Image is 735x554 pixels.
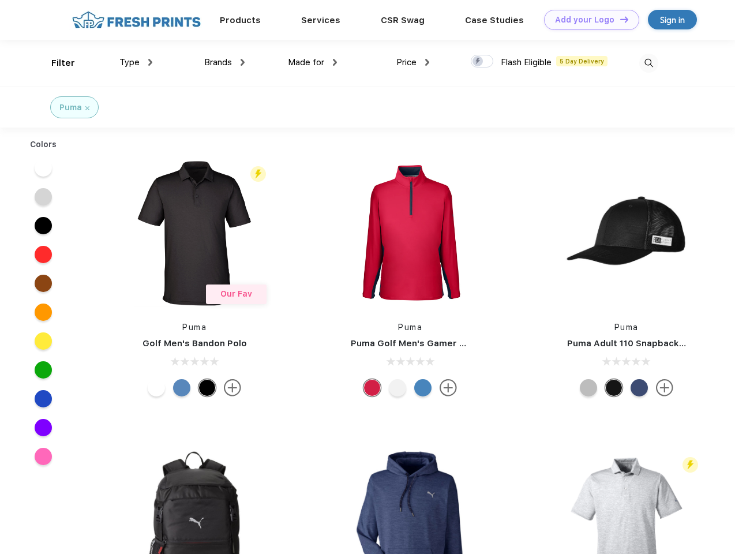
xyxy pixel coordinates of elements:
img: desktop_search.svg [639,54,658,73]
img: more.svg [440,379,457,396]
img: func=resize&h=266 [118,156,271,310]
span: 5 Day Delivery [556,56,607,66]
div: Lake Blue [173,379,190,396]
img: func=resize&h=266 [333,156,487,310]
a: Services [301,15,340,25]
div: Bright White [148,379,165,396]
div: Quarry with Brt Whit [580,379,597,396]
a: Golf Men's Bandon Polo [142,338,247,349]
div: Colors [21,138,66,151]
a: Puma Golf Men's Gamer Golf Quarter-Zip [351,338,533,349]
img: fo%20logo%202.webp [69,10,204,30]
div: Bright Cobalt [414,379,432,396]
img: dropdown.png [425,59,429,66]
div: Pma Blk with Pma Blk [605,379,622,396]
div: Sign in [660,13,685,27]
img: dropdown.png [333,59,337,66]
img: DT [620,16,628,23]
div: Puma [59,102,82,114]
a: Sign in [648,10,697,29]
a: Puma [614,323,639,332]
div: Bright White [389,379,406,396]
span: Our Fav [220,289,252,298]
span: Price [396,57,417,68]
span: Type [119,57,140,68]
div: Peacoat Qut Shd [631,379,648,396]
img: flash_active_toggle.svg [250,166,266,182]
span: Flash Eligible [501,57,552,68]
div: Add your Logo [555,15,614,25]
span: Brands [204,57,232,68]
img: func=resize&h=266 [550,156,703,310]
div: Puma Black [198,379,216,396]
a: Products [220,15,261,25]
div: Ski Patrol [363,379,381,396]
img: dropdown.png [148,59,152,66]
a: Puma [398,323,422,332]
img: flash_active_toggle.svg [682,457,698,473]
div: Filter [51,57,75,70]
a: Puma [182,323,207,332]
a: CSR Swag [381,15,425,25]
span: Made for [288,57,324,68]
img: more.svg [224,379,241,396]
img: filter_cancel.svg [85,106,89,110]
img: more.svg [656,379,673,396]
img: dropdown.png [241,59,245,66]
